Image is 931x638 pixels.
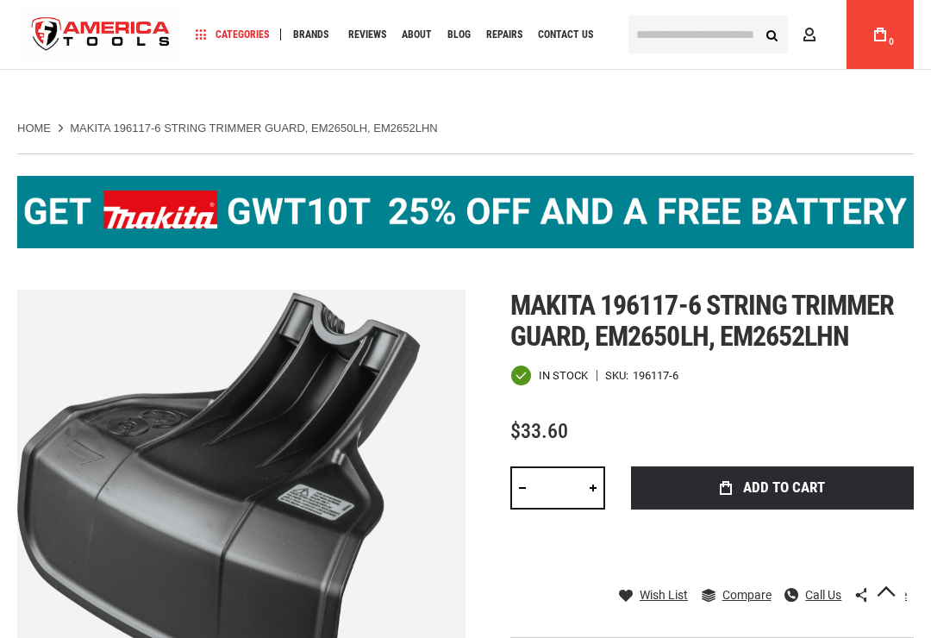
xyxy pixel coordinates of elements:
[510,365,588,386] div: Availability
[640,589,688,601] span: Wish List
[805,589,841,601] span: Call Us
[17,121,51,136] a: Home
[631,466,914,510] button: Add to Cart
[538,29,593,40] span: Contact Us
[293,29,328,40] span: Brands
[402,29,432,40] span: About
[486,29,522,40] span: Repairs
[530,23,601,47] a: Contact Us
[539,370,588,381] span: In stock
[394,23,440,47] a: About
[17,3,184,67] img: America Tools
[285,23,336,47] a: Brands
[196,28,269,41] span: Categories
[70,122,438,134] strong: MAKITA 196117-6 STRING TRIMMER GUARD, EM2650LH, EM2652LHN
[510,289,894,353] span: Makita 196117-6 string trimmer guard, em2650lh, em2652lhn
[510,419,568,443] span: $33.60
[478,23,530,47] a: Repairs
[628,515,917,522] iframe: Secure express checkout frame
[440,23,478,47] a: Blog
[188,23,277,47] a: Categories
[447,29,471,40] span: Blog
[17,176,914,248] img: BOGO: Buy the Makita® XGT IMpact Wrench (GWT10T), get the BL4040 4ah Battery FREE!
[702,587,772,603] a: Compare
[755,18,788,51] button: Search
[619,587,688,603] a: Wish List
[341,23,394,47] a: Reviews
[605,370,633,381] strong: SKU
[348,29,386,40] span: Reviews
[633,370,678,381] div: 196117-6
[889,37,894,47] span: 0
[743,480,825,495] span: Add to Cart
[17,3,184,67] a: store logo
[722,589,772,601] span: Compare
[784,587,841,603] a: Call Us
